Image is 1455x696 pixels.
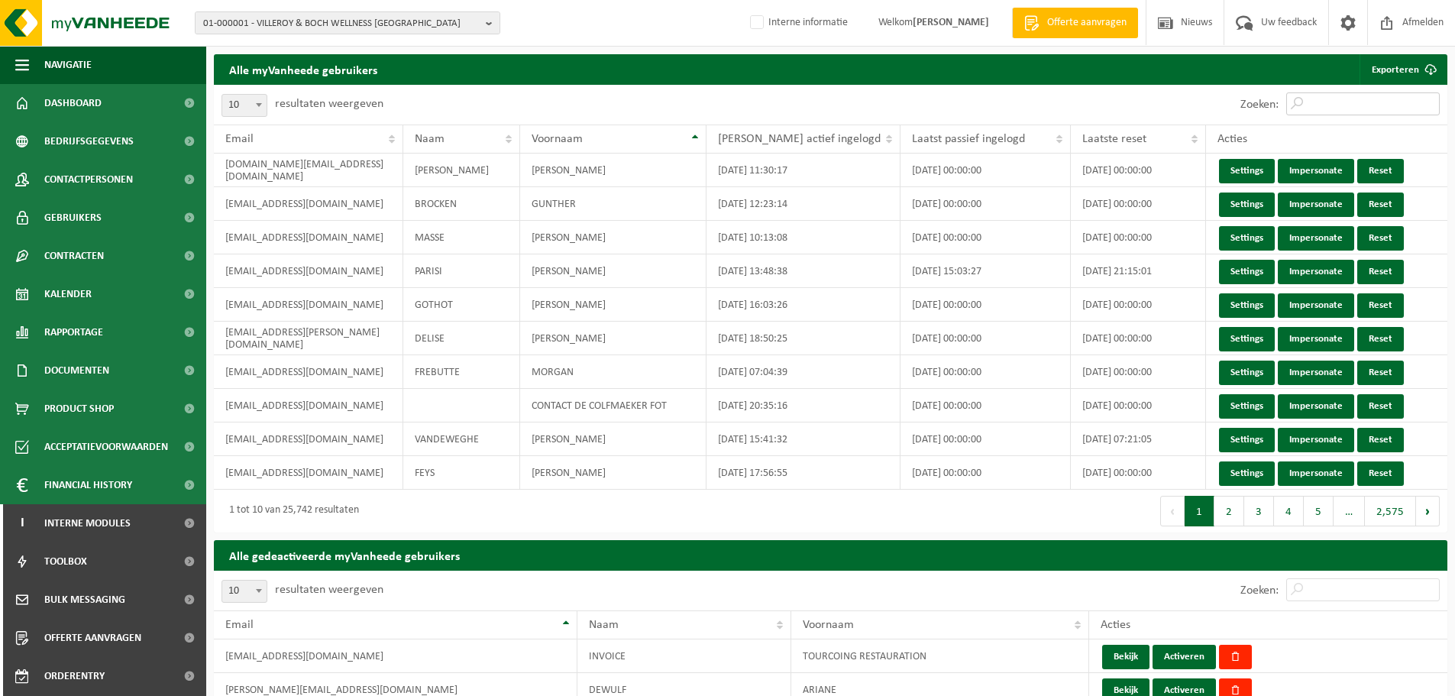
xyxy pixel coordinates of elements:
a: Offerte aanvragen [1012,8,1138,38]
a: Reset [1357,260,1404,284]
a: Impersonate [1278,394,1354,419]
td: DELISE [403,322,520,355]
span: Toolbox [44,542,87,581]
a: Settings [1219,159,1275,183]
a: Impersonate [1278,226,1354,251]
td: [PERSON_NAME] [520,422,706,456]
button: 3 [1244,496,1274,526]
span: Interne modules [44,504,131,542]
td: [EMAIL_ADDRESS][DOMAIN_NAME] [214,422,403,456]
td: [EMAIL_ADDRESS][DOMAIN_NAME] [214,639,577,673]
td: [DATE] 20:35:16 [706,389,900,422]
span: Financial History [44,466,132,504]
span: Product Shop [44,390,114,428]
span: Acceptatievoorwaarden [44,428,168,466]
span: Naam [415,133,445,145]
td: [DATE] 17:56:55 [706,456,900,490]
td: [DATE] 12:23:14 [706,187,900,221]
span: 10 [222,581,267,602]
h2: Alle gedeactiveerde myVanheede gebruikers [214,540,1447,570]
label: Zoeken: [1240,99,1279,111]
button: 1 [1185,496,1214,526]
span: Acties [1217,133,1247,145]
a: Impersonate [1278,361,1354,385]
a: Settings [1219,361,1275,385]
span: Rapportage [44,313,103,351]
td: [DATE] 15:41:32 [706,422,900,456]
td: [DATE] 16:03:26 [706,288,900,322]
td: BROCKEN [403,187,520,221]
a: Settings [1219,394,1275,419]
a: Settings [1219,461,1275,486]
td: [DATE] 00:00:00 [900,355,1071,389]
span: Offerte aanvragen [1043,15,1130,31]
a: Reset [1357,193,1404,217]
span: Naam [589,619,619,631]
span: Laatst passief ingelogd [912,133,1025,145]
a: Reset [1357,327,1404,351]
a: Reset [1357,394,1404,419]
td: [DATE] 13:48:38 [706,254,900,288]
a: Reset [1357,159,1404,183]
strong: [PERSON_NAME] [913,17,989,28]
td: MORGAN [520,355,706,389]
span: Email [225,619,254,631]
a: Exporteren [1360,54,1446,85]
a: Impersonate [1278,159,1354,183]
td: FEYS [403,456,520,490]
label: resultaten weergeven [275,98,383,110]
td: [PERSON_NAME] [520,221,706,254]
span: Bedrijfsgegevens [44,122,134,160]
td: [DATE] 00:00:00 [1071,221,1206,254]
span: 01-000001 - VILLEROY & BOCH WELLNESS [GEOGRAPHIC_DATA] [203,12,480,35]
td: [DATE] 00:00:00 [1071,322,1206,355]
td: CONTACT DE COLFMAEKER FOT [520,389,706,422]
a: Impersonate [1278,327,1354,351]
span: Contactpersonen [44,160,133,199]
a: Settings [1219,428,1275,452]
span: Contracten [44,237,104,275]
span: Offerte aanvragen [44,619,141,657]
span: Kalender [44,275,92,313]
button: Previous [1160,496,1185,526]
a: Reset [1357,361,1404,385]
td: [EMAIL_ADDRESS][DOMAIN_NAME] [214,456,403,490]
button: 4 [1274,496,1304,526]
td: [PERSON_NAME] [520,288,706,322]
span: … [1334,496,1365,526]
button: Next [1416,496,1440,526]
td: [PERSON_NAME] [403,154,520,187]
td: [DATE] 00:00:00 [900,322,1071,355]
td: GUNTHER [520,187,706,221]
td: [DATE] 10:13:08 [706,221,900,254]
a: Settings [1219,293,1275,318]
td: [DATE] 15:03:27 [900,254,1071,288]
td: [EMAIL_ADDRESS][DOMAIN_NAME] [214,221,403,254]
td: INVOICE [577,639,791,673]
td: MASSE [403,221,520,254]
td: [EMAIL_ADDRESS][DOMAIN_NAME] [214,355,403,389]
button: Activeren [1153,645,1216,669]
label: Zoeken: [1240,584,1279,597]
span: I [15,504,29,542]
td: [DATE] 00:00:00 [900,154,1071,187]
td: [DATE] 00:00:00 [1071,389,1206,422]
a: Reset [1357,226,1404,251]
span: Bulk Messaging [44,581,125,619]
td: [EMAIL_ADDRESS][DOMAIN_NAME] [214,254,403,288]
a: Settings [1219,193,1275,217]
td: [DATE] 07:21:05 [1071,422,1206,456]
button: 2 [1214,496,1244,526]
td: [PERSON_NAME] [520,254,706,288]
span: Email [225,133,254,145]
td: [EMAIL_ADDRESS][PERSON_NAME][DOMAIN_NAME] [214,322,403,355]
a: Impersonate [1278,293,1354,318]
a: Reset [1357,461,1404,486]
span: 10 [222,95,267,116]
span: Acties [1101,619,1130,631]
a: Settings [1219,327,1275,351]
span: Laatste reset [1082,133,1146,145]
label: resultaten weergeven [275,584,383,596]
td: VANDEWEGHE [403,422,520,456]
a: Reset [1357,428,1404,452]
